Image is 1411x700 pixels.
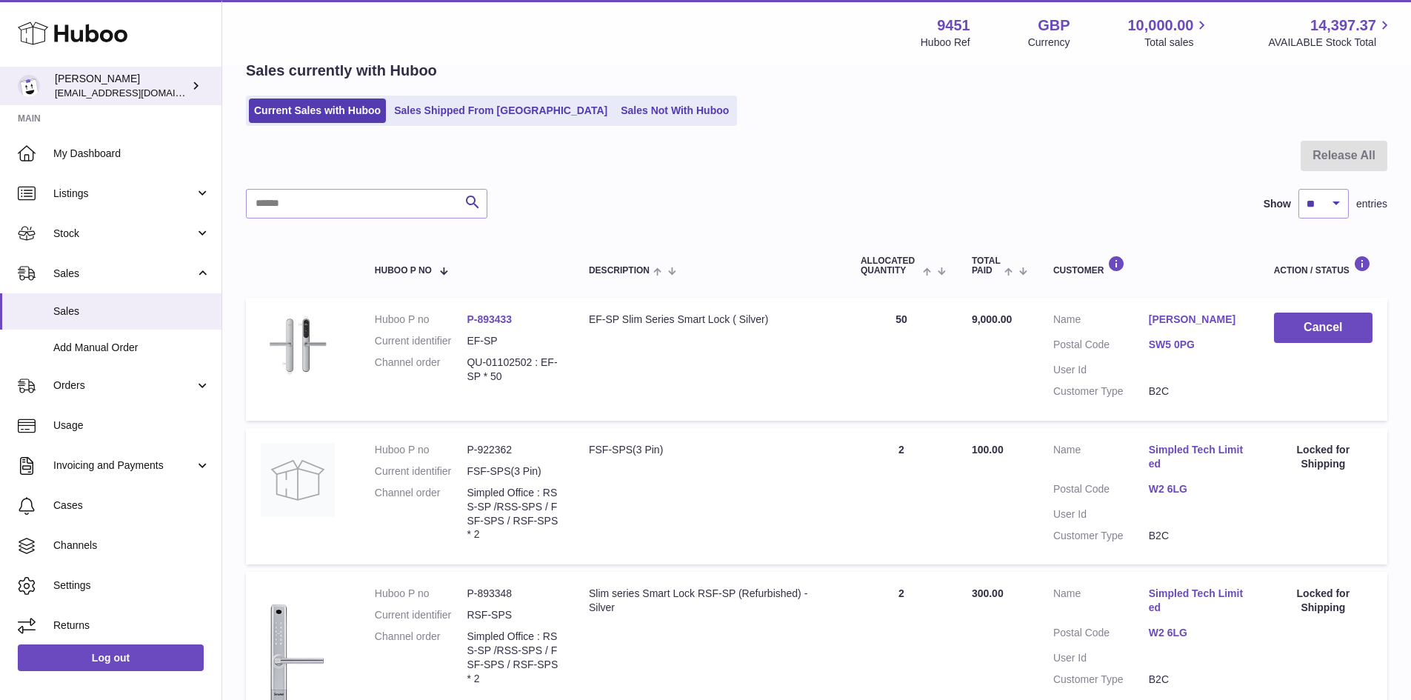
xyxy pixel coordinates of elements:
dt: Name [1053,443,1149,475]
dd: B2C [1149,384,1244,399]
span: Invoicing and Payments [53,459,195,473]
strong: GBP [1038,16,1070,36]
dt: Huboo P no [375,443,467,457]
a: Sales Not With Huboo [616,99,734,123]
span: Description [589,266,650,276]
dt: Huboo P no [375,313,467,327]
label: Show [1264,197,1291,211]
dt: Postal Code [1053,482,1149,500]
span: Sales [53,267,195,281]
dt: User Id [1053,507,1149,521]
a: Current Sales with Huboo [249,99,386,123]
a: W2 6LG [1149,482,1244,496]
a: Log out [18,644,204,671]
a: SW5 0PG [1149,338,1244,352]
dt: Huboo P no [375,587,467,601]
dd: B2C [1149,529,1244,543]
span: Listings [53,187,195,201]
span: Add Manual Order [53,341,210,355]
span: entries [1356,197,1387,211]
div: Slim series Smart Lock RSF-SP (Refurbished) - Silver [589,587,831,615]
div: Currency [1028,36,1070,50]
div: [PERSON_NAME] [55,72,188,100]
dd: RSF-SPS [467,608,559,622]
span: My Dashboard [53,147,210,161]
dt: Channel order [375,630,467,686]
dd: EF-SP [467,334,559,348]
a: W2 6LG [1149,626,1244,640]
img: no-photo.jpg [261,443,335,517]
dt: Customer Type [1053,673,1149,687]
span: Usage [53,419,210,433]
dt: Customer Type [1053,529,1149,543]
h2: Sales currently with Huboo [246,61,437,81]
td: 50 [846,298,957,421]
dt: Current identifier [375,464,467,479]
span: [EMAIL_ADDRESS][DOMAIN_NAME] [55,87,218,99]
dd: Simpled Office : RSS-SP /RSS-SPS / FSF-SPS / RSF-SPS * 2 [467,630,559,686]
div: Customer [1053,256,1244,276]
dt: Name [1053,313,1149,330]
span: AVAILABLE Stock Total [1268,36,1393,50]
a: Sales Shipped From [GEOGRAPHIC_DATA] [389,99,613,123]
span: Orders [53,379,195,393]
div: EF-SP Slim Series Smart Lock ( Silver) [589,313,831,327]
div: Locked for Shipping [1274,443,1372,471]
span: Cases [53,499,210,513]
dt: User Id [1053,651,1149,665]
span: ALLOCATED Quantity [861,256,919,276]
dd: B2C [1149,673,1244,687]
span: Settings [53,579,210,593]
a: [PERSON_NAME] [1149,313,1244,327]
button: Cancel [1274,313,1372,343]
span: 14,397.37 [1310,16,1376,36]
strong: 9451 [937,16,970,36]
img: internalAdmin-9451@internal.huboo.com [18,75,40,97]
span: Total paid [972,256,1001,276]
dd: Simpled Office : RSS-SP /RSS-SPS / FSF-SPS / RSF-SPS * 2 [467,486,559,542]
span: 100.00 [972,444,1004,456]
dt: User Id [1053,363,1149,377]
span: Stock [53,227,195,241]
div: Action / Status [1274,256,1372,276]
td: 2 [846,428,957,564]
span: Returns [53,619,210,633]
dt: Current identifier [375,608,467,622]
dt: Channel order [375,356,467,384]
a: P-893433 [467,313,512,325]
span: 300.00 [972,587,1004,599]
div: FSF-SPS(3 Pin) [589,443,831,457]
dt: Name [1053,587,1149,619]
dt: Channel order [375,486,467,542]
dd: QU-01102502 : EF-SP * 50 [467,356,559,384]
span: 10,000.00 [1127,16,1193,36]
span: 9,000.00 [972,313,1013,325]
a: 14,397.37 AVAILABLE Stock Total [1268,16,1393,50]
span: Total sales [1144,36,1210,50]
a: 10,000.00 Total sales [1127,16,1210,50]
span: Channels [53,539,210,553]
dt: Customer Type [1053,384,1149,399]
span: Huboo P no [375,266,432,276]
dt: Postal Code [1053,626,1149,644]
a: Simpled Tech Limited [1149,587,1244,615]
span: Sales [53,304,210,319]
dt: Current identifier [375,334,467,348]
dd: P-922362 [467,443,559,457]
div: Huboo Ref [921,36,970,50]
dd: FSF-SPS(3 Pin) [467,464,559,479]
div: Locked for Shipping [1274,587,1372,615]
dd: P-893348 [467,587,559,601]
a: Simpled Tech Limited [1149,443,1244,471]
dt: Postal Code [1053,338,1149,356]
img: 1699219270.jpg [261,313,335,378]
